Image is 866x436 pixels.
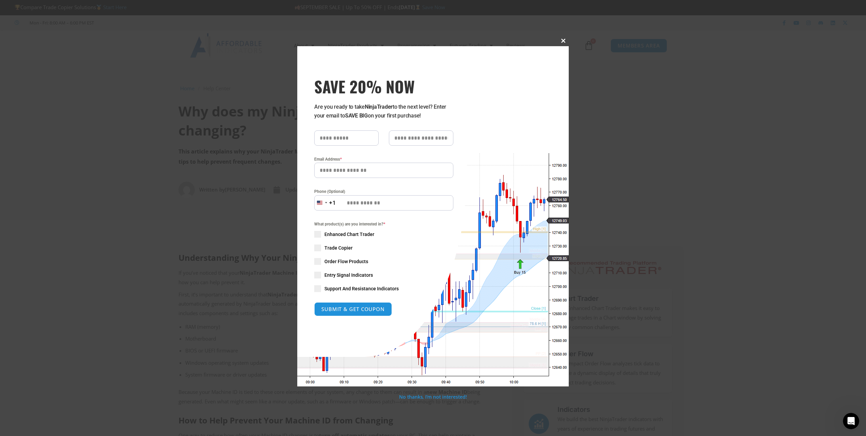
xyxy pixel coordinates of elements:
a: No thanks, I’m not interested! [399,394,467,400]
button: SUBMIT & GET COUPON [314,302,392,316]
span: What product(s) are you interested in? [314,221,453,228]
label: Email Address [314,156,453,163]
label: Order Flow Products [314,258,453,265]
span: Support And Resistance Indicators [324,285,399,292]
label: Phone (Optional) [314,188,453,195]
span: Trade Copier [324,244,353,251]
span: Order Flow Products [324,258,368,265]
button: Selected country [314,195,336,211]
p: Are you ready to take to the next level? Enter your email to on your first purchase! [314,103,453,120]
span: Enhanced Chart Trader [324,231,374,238]
iframe: Intercom live chat [843,413,859,429]
span: Entry Signal Indicators [324,272,373,278]
span: SAVE 20% NOW [314,77,453,96]
strong: NinjaTrader [365,104,393,110]
div: +1 [329,199,336,207]
label: Entry Signal Indicators [314,272,453,278]
label: Enhanced Chart Trader [314,231,453,238]
label: Support And Resistance Indicators [314,285,453,292]
strong: SAVE BIG [345,112,368,119]
label: Trade Copier [314,244,453,251]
